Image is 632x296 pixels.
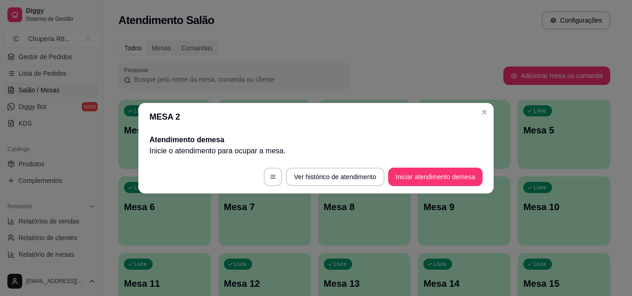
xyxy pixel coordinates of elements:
h2: Atendimento de mesa [149,134,483,145]
p: Inicie o atendimento para ocupar a mesa . [149,145,483,157]
button: Ver histórico de atendimento [286,168,384,186]
header: MESA 2 [138,103,494,131]
button: Close [477,105,492,120]
button: Iniciar atendimento demesa [388,168,483,186]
